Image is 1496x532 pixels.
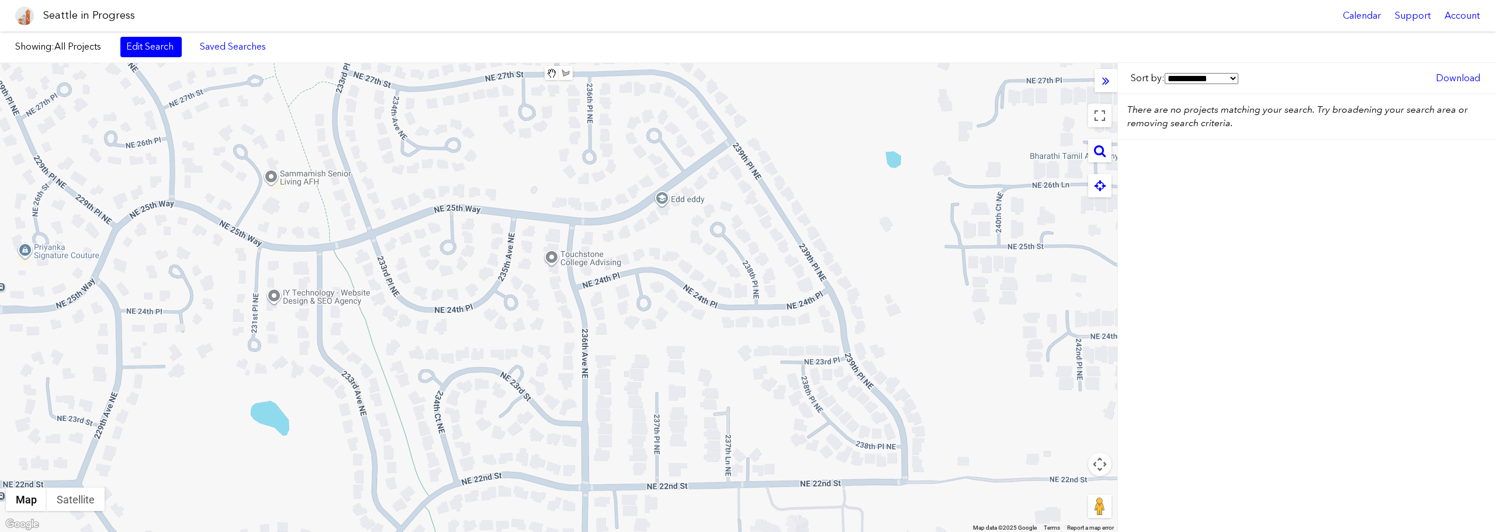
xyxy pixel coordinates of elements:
[1088,495,1111,518] button: Drag Pegman onto the map to open Street View
[1430,68,1486,88] a: Download
[193,37,272,57] a: Saved Searches
[6,488,47,511] button: Show street map
[15,6,34,25] img: favicon-96x96.png
[1131,72,1238,85] label: Sort by:
[1088,453,1111,476] button: Map camera controls
[3,517,41,532] img: Google
[1067,524,1114,531] a: Report a map error
[559,66,573,80] button: Draw a shape
[15,40,109,53] label: Showing:
[43,8,135,23] h1: Seattle in Progress
[1044,524,1060,531] a: Terms
[1088,104,1111,127] button: Toggle fullscreen view
[120,37,182,57] a: Edit Search
[1165,73,1238,84] select: Sort by:
[3,517,41,532] a: Open this area in Google Maps (opens a new window)
[545,66,559,80] button: Stop drawing
[47,488,105,511] button: Show satellite imagery
[973,524,1037,531] span: Map data ©2025 Google
[54,41,101,52] span: All Projects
